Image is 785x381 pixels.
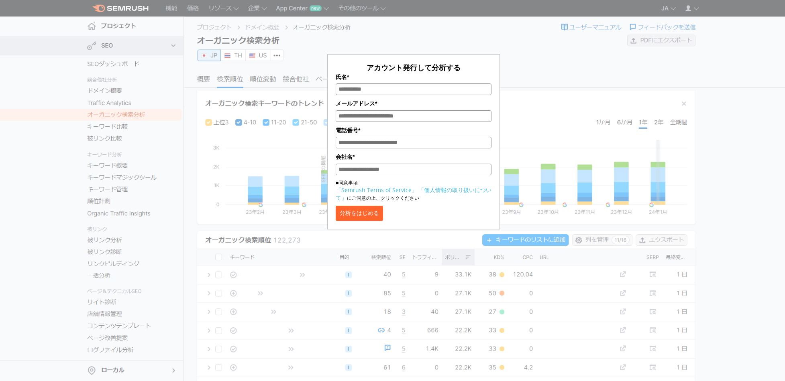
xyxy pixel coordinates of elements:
[336,186,417,194] a: 「Semrush Terms of Service」
[336,186,491,201] a: 「個人情報の取り扱いについて」
[336,206,383,221] button: 分析をはじめる
[336,99,491,108] label: メールアドレス*
[367,63,461,72] span: アカウント発行して分析する
[336,179,491,202] p: ■同意事項 にご同意の上、クリックください
[336,126,491,135] label: 電話番号*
